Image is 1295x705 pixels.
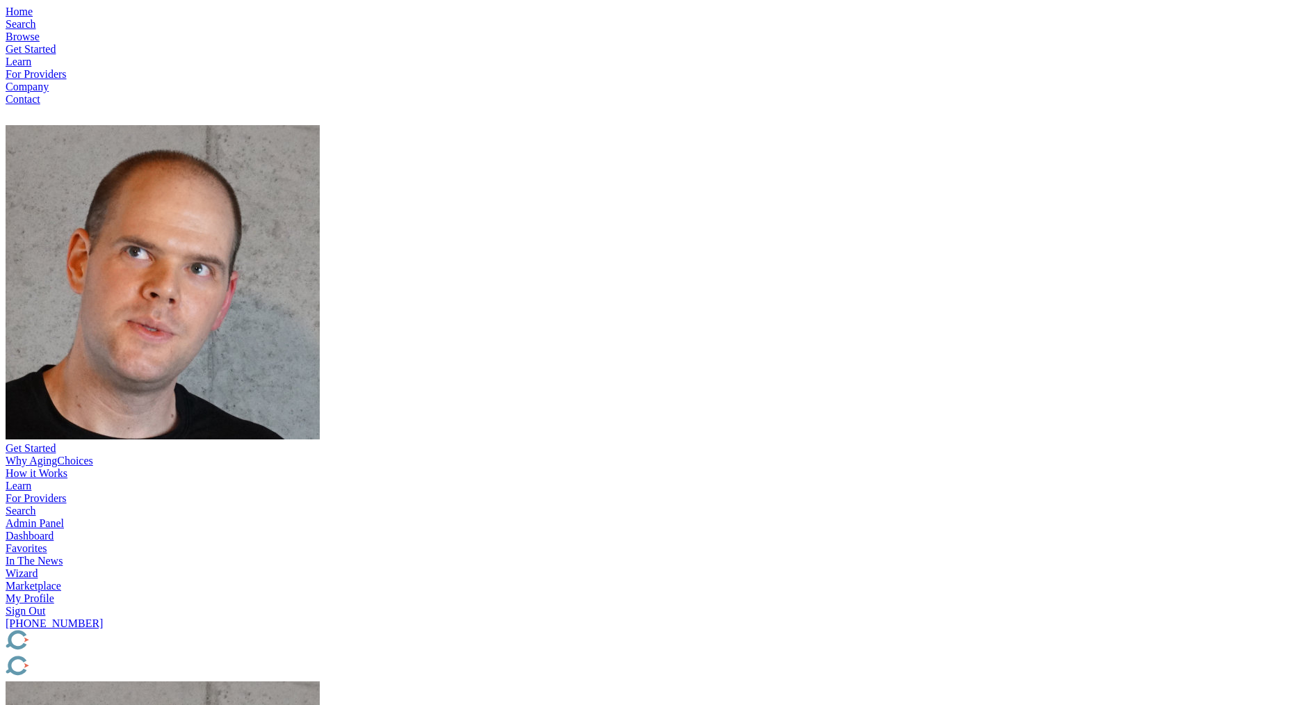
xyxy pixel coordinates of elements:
div: For Providers [6,492,1289,505]
div: My Profile [6,592,1289,605]
a: For Providers [6,68,67,80]
a: Contact [6,93,40,105]
a: Home [6,6,33,17]
a: Browse [6,31,40,42]
div: How it Works [6,467,1289,480]
a: Get Started [6,43,56,55]
img: d4d39b5f-dbb1-43f6-b8c8-bcc662e1d89f.jpg [6,125,320,439]
div: Admin Panel [6,517,1289,530]
div: In The News [6,555,1289,567]
div: Favorites [6,542,1289,555]
img: search-icon.svg [6,106,22,122]
a: Company [6,81,49,92]
div: Sign Out [6,605,1289,617]
div: Wizard [6,567,1289,580]
a: [PHONE_NUMBER] [6,617,103,629]
a: Learn [6,56,31,67]
img: Choice! [6,656,159,679]
div: Dashboard [6,530,1289,542]
div: Popover trigger [6,18,1289,31]
div: Search [6,505,1289,517]
div: Why AgingChoices [6,455,1289,467]
div: Get Started [6,442,1289,455]
div: Popover trigger [6,125,1289,442]
div: Marketplace [6,580,1289,592]
img: AgingChoices [6,630,159,653]
div: Learn [6,480,1289,492]
a: Search [6,18,36,30]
